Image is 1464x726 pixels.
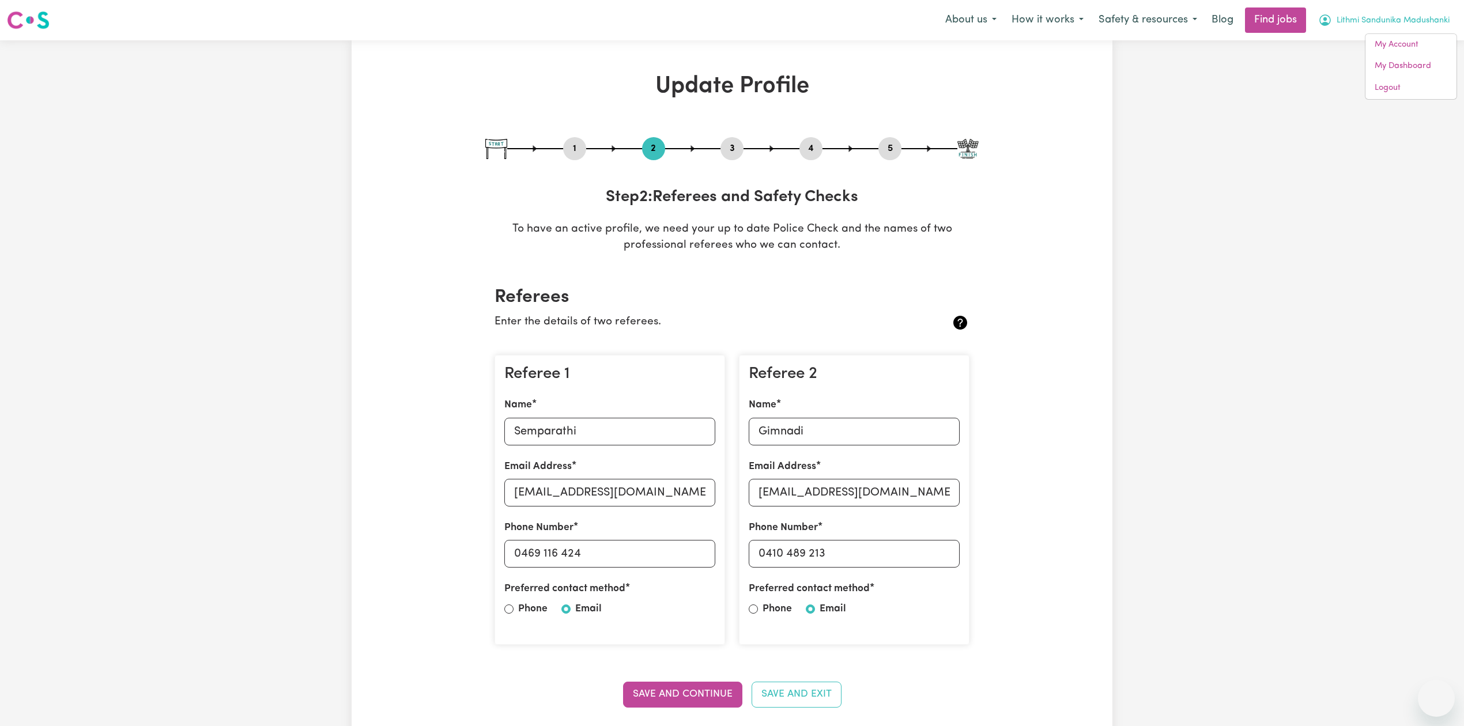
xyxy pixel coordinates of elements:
button: Go to step 2 [642,141,665,156]
a: My Dashboard [1365,55,1457,77]
p: Enter the details of two referees. [495,314,891,331]
button: Save and Continue [623,682,742,707]
h3: Referee 2 [749,365,960,384]
a: My Account [1365,34,1457,56]
label: Preferred contact method [504,581,625,596]
button: Go to step 3 [720,141,744,156]
button: Go to step 5 [878,141,901,156]
p: To have an active profile, we need your up to date Police Check and the names of two professional... [485,221,979,255]
button: About us [938,8,1004,32]
label: Email Address [504,459,572,474]
label: Phone Number [749,520,818,535]
label: Phone Number [504,520,573,535]
img: Careseekers logo [7,10,50,31]
a: Logout [1365,77,1457,99]
div: My Account [1365,33,1457,100]
button: Save and Exit [752,682,842,707]
button: Go to step 1 [563,141,586,156]
label: Email Address [749,459,816,474]
label: Preferred contact method [749,581,870,596]
h3: Referee 1 [504,365,715,384]
iframe: Button to launch messaging window [1418,680,1455,717]
label: Email [575,602,602,617]
a: Find jobs [1245,7,1306,33]
h1: Update Profile [485,73,979,100]
h3: Step 2 : Referees and Safety Checks [485,188,979,207]
label: Email [820,602,846,617]
button: How it works [1004,8,1091,32]
label: Phone [763,602,792,617]
h2: Referees [495,286,969,308]
button: My Account [1311,8,1457,32]
label: Name [749,398,776,413]
button: Safety & resources [1091,8,1205,32]
a: Careseekers logo [7,7,50,33]
label: Phone [518,602,548,617]
button: Go to step 4 [799,141,822,156]
span: Lithmi Sandunika Madushanki [1337,14,1450,27]
label: Name [504,398,532,413]
a: Blog [1205,7,1240,33]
